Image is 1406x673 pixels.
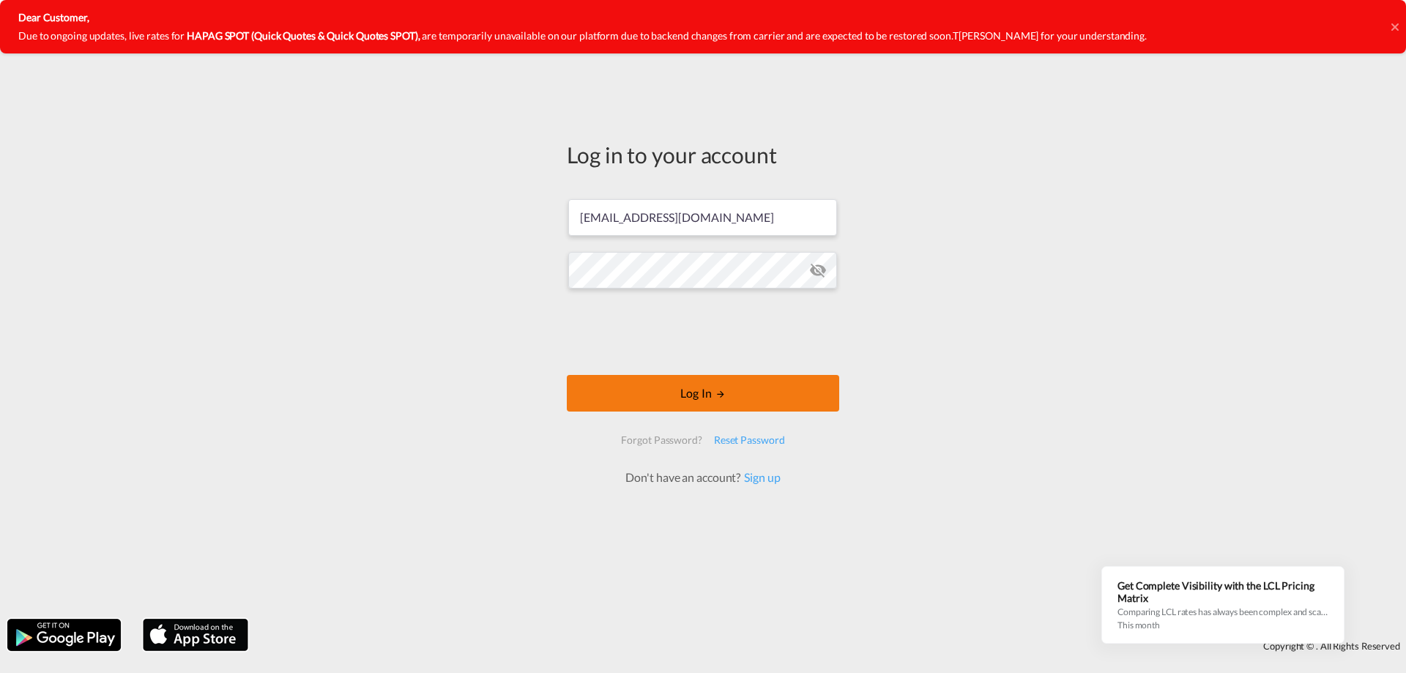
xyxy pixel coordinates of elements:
[609,469,796,486] div: Don't have an account?
[592,303,814,360] iframe: reCAPTCHA
[567,139,839,170] div: Log in to your account
[708,427,791,453] div: Reset Password
[568,199,837,236] input: Enter email/phone number
[6,617,122,652] img: google.png
[567,375,839,412] button: LOGIN
[256,633,1406,658] div: Copyright © . All Rights Reserved
[141,617,250,652] img: apple.png
[740,470,780,484] a: Sign up
[615,427,707,453] div: Forgot Password?
[809,261,827,279] md-icon: icon-eye-off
